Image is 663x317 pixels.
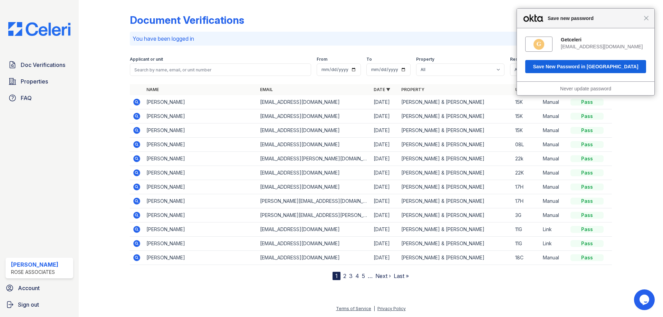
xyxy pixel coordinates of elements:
[144,138,257,152] td: [PERSON_NAME]
[144,109,257,123] td: [PERSON_NAME]
[398,166,512,180] td: [PERSON_NAME] & [PERSON_NAME]
[257,222,371,237] td: [EMAIL_ADDRESS][DOMAIN_NAME]
[570,99,604,106] div: Pass
[144,222,257,237] td: [PERSON_NAME]
[398,208,512,222] td: [PERSON_NAME] & [PERSON_NAME]
[374,306,375,311] div: |
[3,22,76,36] img: CE_Logo_Blue-a8612792a0a2168367f1c8372b55b34899dd931a85d93a1a3d3e32e68fde9ad4.png
[371,152,398,166] td: [DATE]
[398,237,512,251] td: [PERSON_NAME] & [PERSON_NAME]
[540,109,568,123] td: Manual
[21,77,48,86] span: Properties
[349,273,353,279] a: 3
[570,113,604,120] div: Pass
[398,180,512,194] td: [PERSON_NAME] & [PERSON_NAME]
[570,212,604,219] div: Pass
[540,166,568,180] td: Manual
[533,38,545,50] img: fs0154j4zpbzSkrgV0x8
[570,198,604,205] div: Pass
[544,14,644,22] span: Save new password
[368,272,373,280] span: …
[398,109,512,123] td: [PERSON_NAME] & [PERSON_NAME]
[570,141,604,148] div: Pass
[371,251,398,265] td: [DATE]
[371,95,398,109] td: [DATE]
[144,194,257,208] td: [PERSON_NAME]
[512,152,540,166] td: 22k
[333,272,340,280] div: 1
[257,180,371,194] td: [EMAIL_ADDRESS][DOMAIN_NAME]
[540,180,568,194] td: Manual
[510,57,523,62] label: Result
[512,123,540,138] td: 15K
[11,269,58,276] div: Rose Associates
[257,138,371,152] td: [EMAIL_ADDRESS][DOMAIN_NAME]
[375,273,391,279] a: Next ›
[570,254,604,261] div: Pass
[540,251,568,265] td: Manual
[540,208,568,222] td: Manual
[144,237,257,251] td: [PERSON_NAME]
[257,109,371,123] td: [EMAIL_ADDRESS][DOMAIN_NAME]
[540,95,568,109] td: Manual
[144,251,257,265] td: [PERSON_NAME]
[144,180,257,194] td: [PERSON_NAME]
[6,91,73,105] a: FAQ
[540,237,568,251] td: Link
[133,34,609,43] p: You have been logged in
[257,95,371,109] td: [EMAIL_ADDRESS][DOMAIN_NAME]
[257,166,371,180] td: [EMAIL_ADDRESS][DOMAIN_NAME]
[260,87,273,92] a: Email
[257,208,371,222] td: [PERSON_NAME][EMAIL_ADDRESS][PERSON_NAME][DOMAIN_NAME]
[512,95,540,109] td: 15K
[398,194,512,208] td: [PERSON_NAME] & [PERSON_NAME]
[570,240,604,247] div: Pass
[371,237,398,251] td: [DATE]
[18,300,39,309] span: Sign out
[371,166,398,180] td: [DATE]
[512,138,540,152] td: 08L
[355,273,359,279] a: 4
[512,222,540,237] td: 11G
[401,87,424,92] a: Property
[371,180,398,194] td: [DATE]
[560,86,611,91] a: Never update password
[512,109,540,123] td: 15K
[18,284,40,292] span: Account
[570,226,604,233] div: Pass
[398,95,512,109] td: [PERSON_NAME] & [PERSON_NAME]
[257,152,371,166] td: [EMAIL_ADDRESS][PERSON_NAME][DOMAIN_NAME]
[644,16,649,21] span: Close
[257,251,371,265] td: [EMAIL_ADDRESS][DOMAIN_NAME]
[416,57,434,62] label: Property
[570,169,604,176] div: Pass
[343,273,346,279] a: 2
[3,298,76,311] button: Sign out
[512,194,540,208] td: 17H
[336,306,371,311] a: Terms of Service
[561,37,646,43] div: Getceleri
[21,61,65,69] span: Doc Verifications
[144,208,257,222] td: [PERSON_NAME]
[377,306,406,311] a: Privacy Policy
[371,194,398,208] td: [DATE]
[570,184,604,190] div: Pass
[512,251,540,265] td: 18C
[144,95,257,109] td: [PERSON_NAME]
[257,123,371,138] td: [EMAIL_ADDRESS][DOMAIN_NAME]
[634,289,656,310] iframe: chat widget
[257,237,371,251] td: [EMAIL_ADDRESS][DOMAIN_NAME]
[570,155,604,162] div: Pass
[512,237,540,251] td: 11G
[6,75,73,88] a: Properties
[540,194,568,208] td: Manual
[130,63,311,76] input: Search by name, email, or unit number
[540,152,568,166] td: Manual
[362,273,365,279] a: 5
[371,138,398,152] td: [DATE]
[146,87,159,92] a: Name
[366,57,372,62] label: To
[371,123,398,138] td: [DATE]
[394,273,409,279] a: Last »
[515,87,526,92] a: Unit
